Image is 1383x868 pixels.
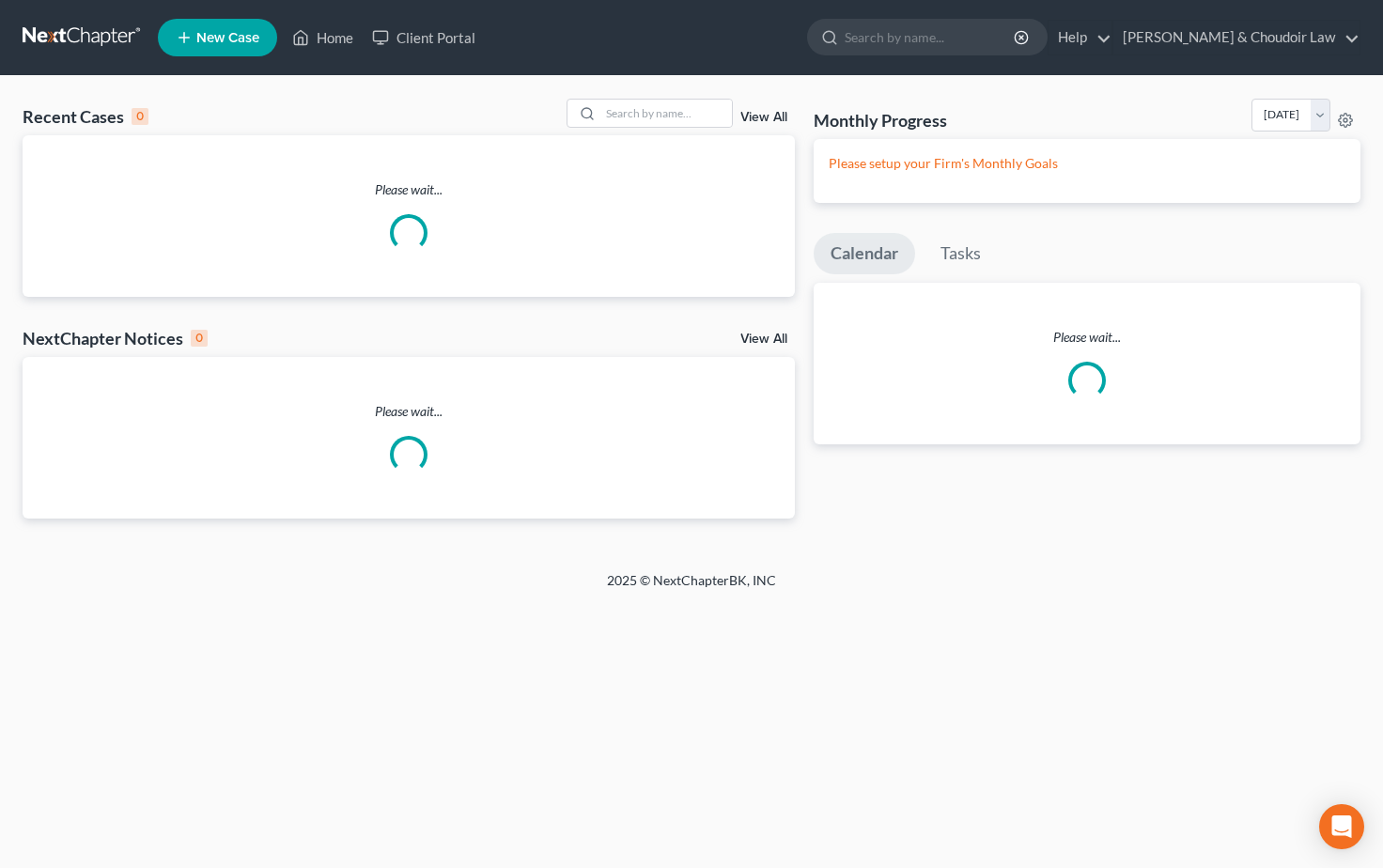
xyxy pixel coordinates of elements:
[740,111,787,124] a: View All
[363,21,485,54] a: Client Portal
[845,20,1017,54] input: Search by name...
[23,402,795,421] p: Please wait...
[600,100,732,127] input: Search by name...
[23,327,208,349] div: NextChapter Notices
[283,21,363,54] a: Home
[1113,21,1360,54] a: [PERSON_NAME] & Choudoir Law
[132,108,148,125] div: 0
[196,31,259,45] span: New Case
[1049,21,1111,54] a: Help
[191,330,208,347] div: 0
[814,109,947,132] h3: Monthly Progress
[814,233,915,274] a: Calendar
[829,154,1345,173] p: Please setup your Firm's Monthly Goals
[814,328,1360,347] p: Please wait...
[740,333,787,346] a: View All
[156,571,1227,605] div: 2025 © NextChapterBK, INC
[23,180,795,199] p: Please wait...
[23,105,148,128] div: Recent Cases
[1319,804,1364,849] div: Open Intercom Messenger
[924,233,998,274] a: Tasks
